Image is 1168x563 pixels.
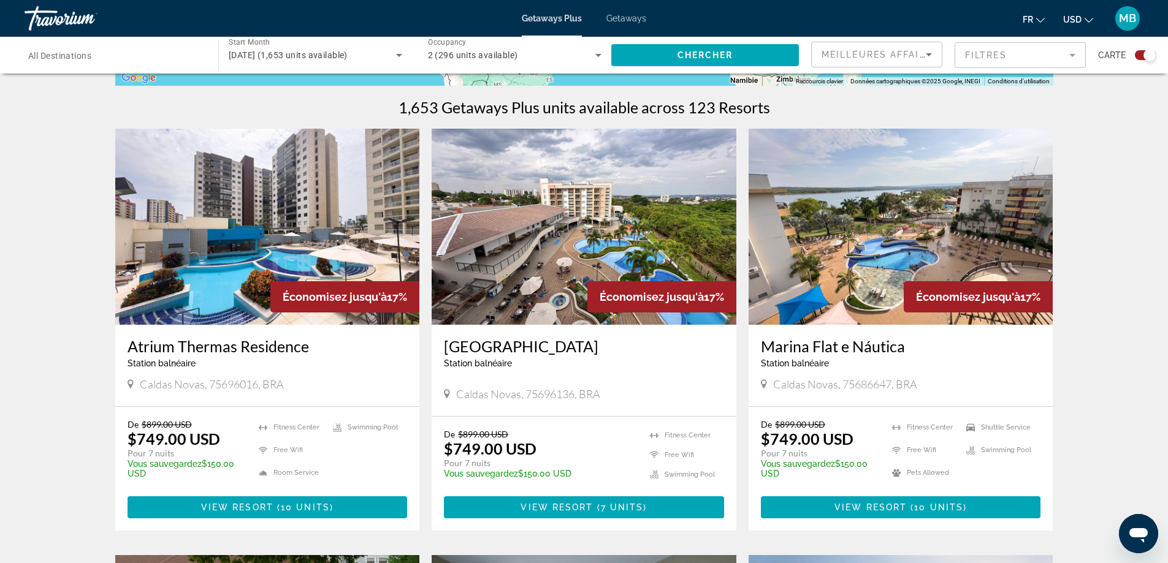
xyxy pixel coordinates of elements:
span: De [128,419,139,429]
span: 10 units [914,502,963,512]
a: [GEOGRAPHIC_DATA] [444,337,724,355]
a: Travorium [25,2,147,34]
span: 7 units [601,502,644,512]
span: Swimming Pool [348,423,398,431]
span: View Resort [201,502,273,512]
button: User Menu [1112,6,1143,31]
span: Shuttle Service [981,423,1031,431]
span: [DATE] (1,653 units available) [229,50,348,60]
div: 17% [904,281,1053,312]
span: $899.00 USD [775,419,825,429]
a: Getaways [606,13,646,23]
img: Google [118,70,159,86]
img: ii_amw1.jpg [115,129,420,325]
span: Fitness Center [907,423,953,431]
p: Pour 7 nuits [128,448,247,459]
p: $150.00 USD [444,469,638,478]
span: Caldas Novas, 75696136, BRA [456,387,600,401]
button: Filter [955,42,1086,69]
a: Ouvrir cette zone dans Google Maps (dans une nouvelle fenêtre) [118,70,159,86]
span: Swimming Pool [665,470,715,478]
span: Occupancy [428,38,467,47]
span: Free Wifi [907,446,936,454]
span: Fitness Center [665,431,711,439]
span: Free Wifi [665,451,694,459]
span: De [444,429,455,439]
span: Données cartographiques ©2025 Google, INEGI [850,78,980,85]
button: View Resort(10 units) [128,496,408,518]
span: Économisez jusqu'à [600,290,704,303]
button: View Resort(10 units) [761,496,1041,518]
span: Station balnéaire [128,358,196,368]
iframe: Bouton de lancement de la fenêtre de messagerie [1119,514,1158,553]
a: Getaways Plus [522,13,582,23]
img: ii_amk1.jpg [432,129,736,325]
span: Fitness Center [273,423,319,431]
span: Chercher [678,50,733,60]
p: $150.00 USD [761,459,880,478]
span: Room Service [273,469,319,477]
span: $899.00 USD [458,429,508,439]
span: View Resort [834,502,907,512]
span: Meilleures affaires [822,50,939,59]
span: Swimming Pool [981,446,1031,454]
div: 17% [270,281,419,312]
span: All Destinations [28,51,91,61]
button: View Resort(7 units) [444,496,724,518]
span: Carte [1098,47,1126,64]
span: Vous sauvegardez [444,469,518,478]
span: Station balnéaire [761,358,829,368]
button: Chercher [611,44,799,66]
p: $150.00 USD [128,459,247,478]
div: 17% [587,281,736,312]
span: Économisez jusqu'à [916,290,1020,303]
span: View Resort [521,502,593,512]
button: Change currency [1063,10,1093,28]
p: $749.00 USD [444,439,536,458]
span: ( ) [907,502,967,512]
span: Free Wifi [273,446,303,454]
a: Conditions d'utilisation (s'ouvre dans un nouvel onglet) [988,78,1050,85]
p: $749.00 USD [761,429,853,448]
span: Caldas Novas, 75686647, BRA [773,377,917,391]
a: Marina Flat e Náutica [761,337,1041,355]
span: USD [1063,15,1082,25]
span: ( ) [594,502,647,512]
a: Atrium Thermas Residence [128,337,408,355]
mat-select: Sort by [822,47,932,62]
p: Pour 7 nuits [444,458,638,469]
span: fr [1023,15,1033,25]
span: Pets Allowed [907,469,949,477]
span: Vous sauvegardez [128,459,202,469]
span: Station balnéaire [444,358,512,368]
span: Caldas Novas, 75696016, BRA [140,377,284,391]
button: Change language [1023,10,1045,28]
span: 10 units [281,502,330,512]
span: Économisez jusqu'à [283,290,387,303]
span: 2 (296 units available) [428,50,518,60]
span: MB [1119,12,1136,25]
span: $899.00 USD [142,419,192,429]
span: De [761,419,772,429]
img: ii_ane1.jpg [749,129,1053,325]
button: Raccourcis clavier [796,77,843,86]
p: Pour 7 nuits [761,448,880,459]
p: $749.00 USD [128,429,220,448]
span: Start Month [229,38,270,47]
h1: 1,653 Getaways Plus units available across 123 Resorts [399,98,770,116]
span: Vous sauvegardez [761,459,835,469]
span: ( ) [273,502,334,512]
